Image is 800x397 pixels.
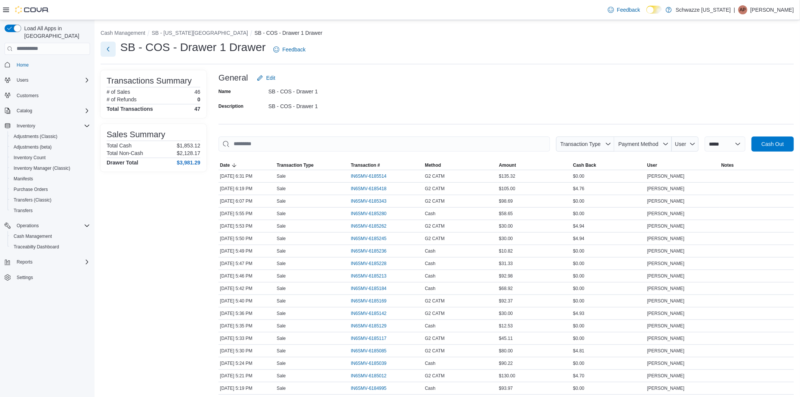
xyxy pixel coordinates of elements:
[8,142,93,152] button: Adjustments (beta)
[11,206,36,215] a: Transfers
[351,371,394,380] button: IN6SMV-6185012
[14,221,90,230] span: Operations
[499,223,513,229] span: $30.00
[572,197,646,206] div: $0.00
[8,184,93,195] button: Purchase Orders
[734,5,735,14] p: |
[351,261,387,267] span: IN6SMV-6185228
[8,231,93,242] button: Cash Management
[750,5,794,14] p: [PERSON_NAME]
[425,211,436,217] span: Cash
[14,273,90,282] span: Settings
[425,198,445,204] span: G2 CATM
[14,208,33,214] span: Transfers
[572,284,646,293] div: $0.00
[499,285,513,292] span: $68.92
[351,209,394,218] button: IN6SMV-6185280
[499,348,513,354] span: $80.00
[572,346,646,355] div: $4.81
[351,186,387,192] span: IN6SMV-6185418
[572,371,646,380] div: $4.70
[2,220,93,231] button: Operations
[499,198,513,204] span: $98.69
[11,185,51,194] a: Purchase Orders
[672,136,699,152] button: User
[351,310,387,316] span: IN6SMV-6185142
[219,284,275,293] div: [DATE] 5:42 PM
[277,385,286,391] p: Sale
[572,384,646,393] div: $0.00
[277,186,286,192] p: Sale
[614,136,672,152] button: Payment Method
[152,30,248,36] button: SB - [US_STATE][GEOGRAPHIC_DATA]
[647,223,685,229] span: [PERSON_NAME]
[425,223,445,229] span: G2 CATM
[619,141,659,147] span: Payment Method
[277,162,314,168] span: Transaction Type
[499,323,513,329] span: $12.53
[194,89,200,95] p: 46
[425,186,445,192] span: G2 CATM
[499,162,516,168] span: Amount
[11,143,55,152] a: Adjustments (beta)
[219,209,275,218] div: [DATE] 5:55 PM
[351,172,394,181] button: IN6SMV-6185514
[14,121,90,130] span: Inventory
[107,143,132,149] h6: Total Cash
[14,133,57,140] span: Adjustments (Classic)
[277,173,286,179] p: Sale
[14,121,38,130] button: Inventory
[101,42,116,57] button: Next
[351,323,387,329] span: IN6SMV-6185129
[351,247,394,256] button: IN6SMV-6185236
[11,143,90,152] span: Adjustments (beta)
[499,211,513,217] span: $58.65
[277,223,286,229] p: Sale
[219,172,275,181] div: [DATE] 6:31 PM
[11,242,62,251] a: Traceabilty Dashboard
[219,384,275,393] div: [DATE] 5:19 PM
[219,184,275,193] div: [DATE] 6:19 PM
[499,173,515,179] span: $135.32
[351,184,394,193] button: IN6SMV-6185418
[425,273,436,279] span: Cash
[425,261,436,267] span: Cash
[219,103,243,109] label: Description
[277,335,286,341] p: Sale
[572,209,646,218] div: $0.00
[647,248,685,254] span: [PERSON_NAME]
[572,259,646,268] div: $0.00
[425,162,441,168] span: Method
[351,373,387,379] span: IN6SMV-6185012
[219,359,275,368] div: [DATE] 5:24 PM
[14,91,90,100] span: Customers
[101,29,794,38] nav: An example of EuiBreadcrumbs
[254,70,278,85] button: Edit
[425,173,445,179] span: G2 CATM
[11,164,90,173] span: Inventory Manager (Classic)
[720,161,794,170] button: Notes
[647,373,685,379] span: [PERSON_NAME]
[14,106,35,115] button: Catalog
[499,298,513,304] span: $92.37
[21,25,90,40] span: Load All Apps in [GEOGRAPHIC_DATA]
[219,136,550,152] input: This is a search bar. As you type, the results lower in the page will automatically filter.
[11,195,90,205] span: Transfers (Classic)
[351,223,387,229] span: IN6SMV-6185262
[499,385,513,391] span: $93.97
[351,385,387,391] span: IN6SMV-6184995
[107,150,143,156] h6: Total Non-Cash
[761,140,784,148] span: Cash Out
[120,40,266,55] h1: SB - COS - Drawer 1 Drawer
[351,173,387,179] span: IN6SMV-6185514
[351,348,387,354] span: IN6SMV-6185085
[11,185,90,194] span: Purchase Orders
[647,162,657,168] span: User
[425,248,436,254] span: Cash
[277,323,286,329] p: Sale
[11,174,90,183] span: Manifests
[351,384,394,393] button: IN6SMV-6184995
[17,274,33,281] span: Settings
[349,161,423,170] button: Transaction #
[572,321,646,330] div: $0.00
